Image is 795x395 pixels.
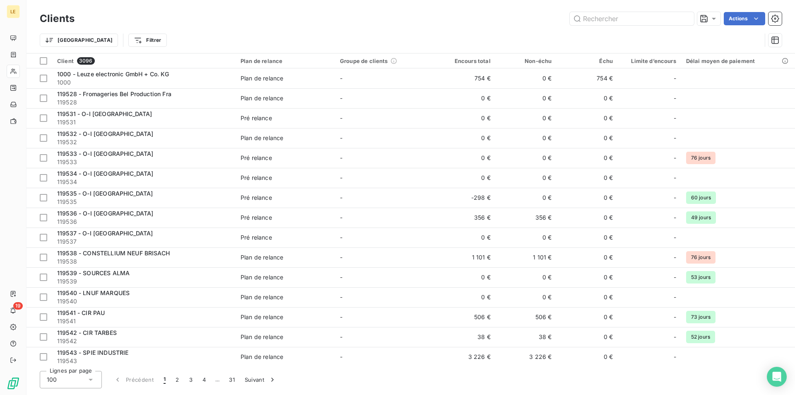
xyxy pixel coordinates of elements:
[13,302,23,310] span: 19
[623,58,676,64] div: Limite d’encours
[340,58,388,64] span: Groupe de clients
[496,68,557,88] td: 0 €
[686,211,716,224] span: 49 jours
[57,110,152,117] span: 119531 - O-I [GEOGRAPHIC_DATA]
[434,287,496,307] td: 0 €
[501,58,552,64] div: Non-échu
[57,250,170,257] span: 119538 - CONSTELLIUM NEUF BRISACH
[57,58,74,64] span: Client
[241,213,272,222] div: Pré relance
[674,233,676,242] span: -
[57,98,231,107] span: 119528
[7,5,20,18] div: LE
[241,233,272,242] div: Pré relance
[224,371,240,388] button: 31
[434,88,496,108] td: 0 €
[556,347,618,367] td: 0 €
[57,150,154,157] span: 119533 - O-I [GEOGRAPHIC_DATA]
[211,373,224,386] span: …
[340,313,342,320] span: -
[57,170,154,177] span: 119534 - O-I [GEOGRAPHIC_DATA]
[496,188,557,208] td: 0 €
[57,130,154,137] span: 119532 - O-I [GEOGRAPHIC_DATA]
[674,273,676,281] span: -
[686,191,716,204] span: 60 jours
[434,327,496,347] td: 38 €
[57,118,231,126] span: 119531
[340,214,342,221] span: -
[570,12,694,25] input: Rechercher
[439,58,491,64] div: Encours total
[57,190,153,197] span: 119535 - O-I [GEOGRAPHIC_DATA]
[241,253,283,262] div: Plan de relance
[241,273,283,281] div: Plan de relance
[496,208,557,228] td: 356 €
[556,307,618,327] td: 0 €
[556,267,618,287] td: 0 €
[686,271,715,284] span: 53 jours
[77,57,95,65] span: 3096
[57,70,169,78] span: 1000 - Leuze electronic GmbH + Co. KG
[241,353,283,361] div: Plan de relance
[340,274,342,281] span: -
[184,371,198,388] button: 3
[434,208,496,228] td: 356 €
[556,128,618,148] td: 0 €
[434,347,496,367] td: 3 226 €
[57,257,231,266] span: 119538
[241,154,272,162] div: Pré relance
[767,367,787,387] div: Open Intercom Messenger
[496,228,557,247] td: 0 €
[57,78,231,87] span: 1000
[241,114,272,122] div: Pré relance
[340,114,342,121] span: -
[496,247,557,267] td: 1 101 €
[241,333,283,341] div: Plan de relance
[57,337,231,345] span: 119542
[674,194,676,202] span: -
[556,247,618,267] td: 0 €
[57,357,231,365] span: 119543
[556,188,618,208] td: 0 €
[241,313,283,321] div: Plan de relance
[434,188,496,208] td: -298 €
[57,178,231,186] span: 119534
[340,353,342,360] span: -
[674,74,676,82] span: -
[241,58,330,64] div: Plan de relance
[57,297,231,305] span: 119540
[674,213,676,222] span: -
[556,228,618,247] td: 0 €
[674,134,676,142] span: -
[724,12,765,25] button: Actions
[340,154,342,161] span: -
[434,247,496,267] td: 1 101 €
[496,108,557,128] td: 0 €
[340,194,342,201] span: -
[556,168,618,188] td: 0 €
[556,148,618,168] td: 0 €
[241,194,272,202] div: Pré relance
[57,349,128,356] span: 119543 - SPIE INDUSTRIE
[496,307,557,327] td: 506 €
[340,234,342,241] span: -
[686,58,790,64] div: Délai moyen de paiement
[674,353,676,361] span: -
[434,108,496,128] td: 0 €
[674,253,676,262] span: -
[57,230,153,237] span: 119537 - O-I [GEOGRAPHIC_DATA]
[57,317,231,325] span: 119541
[57,309,105,316] span: 119541 - CIR PAU
[340,333,342,340] span: -
[57,158,231,166] span: 119533
[241,94,283,102] div: Plan de relance
[57,210,154,217] span: 119536 - O-I [GEOGRAPHIC_DATA]
[686,311,715,323] span: 73 jours
[674,94,676,102] span: -
[340,174,342,181] span: -
[57,198,231,206] span: 119535
[434,68,496,88] td: 754 €
[57,90,171,97] span: 119528 - Fromageries Bel Production Fra
[340,293,342,300] span: -
[7,377,20,390] img: Logo LeanPay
